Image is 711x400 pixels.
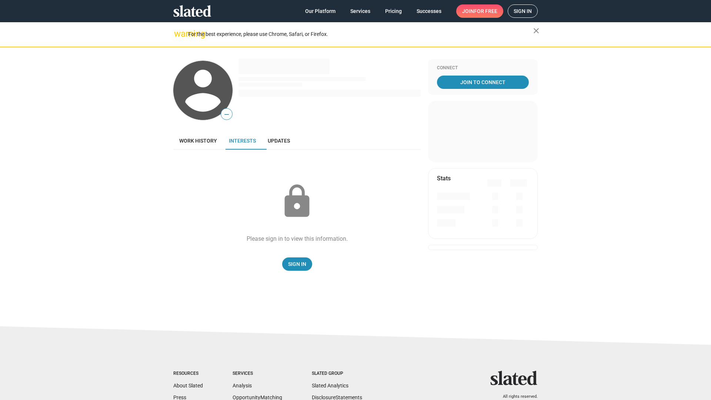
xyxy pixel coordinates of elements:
[173,132,223,150] a: Work history
[305,4,336,18] span: Our Platform
[188,29,533,39] div: For the best experience, please use Chrome, Safari, or Firefox.
[247,235,348,243] div: Please sign in to view this information.
[437,76,529,89] a: Join To Connect
[532,26,541,35] mat-icon: close
[173,383,203,389] a: About Slated
[437,174,451,182] mat-card-title: Stats
[514,5,532,17] span: Sign in
[456,4,503,18] a: Joinfor free
[179,138,217,144] span: Work history
[411,4,447,18] a: Successes
[437,65,529,71] div: Connect
[221,110,232,119] span: —
[312,371,362,377] div: Slated Group
[344,4,376,18] a: Services
[299,4,341,18] a: Our Platform
[417,4,441,18] span: Successes
[173,371,203,377] div: Resources
[312,383,348,389] a: Slated Analytics
[462,4,497,18] span: Join
[268,138,290,144] span: Updates
[438,76,527,89] span: Join To Connect
[474,4,497,18] span: for free
[379,4,408,18] a: Pricing
[350,4,370,18] span: Services
[233,371,282,377] div: Services
[223,132,262,150] a: Interests
[282,257,312,271] a: Sign In
[508,4,538,18] a: Sign in
[233,383,252,389] a: Analysis
[229,138,256,144] span: Interests
[288,257,306,271] span: Sign In
[385,4,402,18] span: Pricing
[278,183,316,220] mat-icon: lock
[262,132,296,150] a: Updates
[174,29,183,38] mat-icon: warning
